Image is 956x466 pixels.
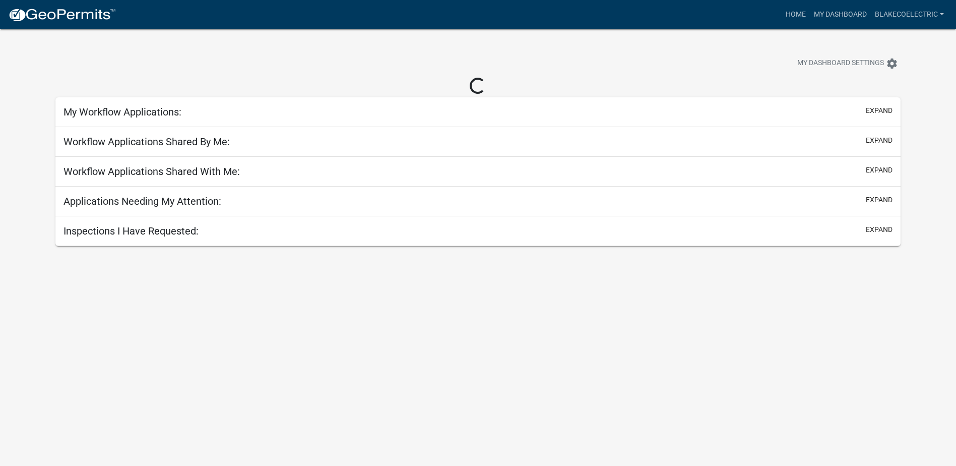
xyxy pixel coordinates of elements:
button: expand [866,224,893,235]
h5: Inspections I Have Requested: [63,225,199,237]
span: My Dashboard Settings [797,57,884,70]
h5: Workflow Applications Shared With Me: [63,165,240,178]
button: expand [866,195,893,205]
button: expand [866,165,893,176]
i: settings [886,57,898,70]
h5: Applications Needing My Attention: [63,195,221,207]
a: My Dashboard [810,5,871,24]
button: My Dashboard Settingssettings [789,53,906,73]
h5: Workflow Applications Shared By Me: [63,136,230,148]
button: expand [866,105,893,116]
a: Home [782,5,810,24]
button: expand [866,135,893,146]
a: Blakecoelectric [871,5,948,24]
h5: My Workflow Applications: [63,106,181,118]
